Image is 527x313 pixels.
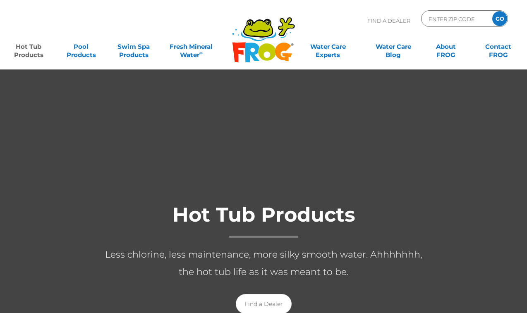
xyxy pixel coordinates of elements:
h1: Hot Tub Products [98,204,429,238]
a: Fresh MineralWater∞ [166,38,217,55]
a: Water CareExperts [295,38,361,55]
input: GO [492,11,507,26]
a: Hot TubProducts [8,38,49,55]
a: AboutFROG [425,38,466,55]
a: Water CareBlog [373,38,414,55]
sup: ∞ [199,50,203,56]
p: Less chlorine, less maintenance, more silky smooth water. Ahhhhhhh, the hot tub life as it was me... [98,246,429,281]
p: Find A Dealer [367,10,410,31]
a: Swim SpaProducts [113,38,154,55]
input: Zip Code Form [428,13,484,25]
a: PoolProducts [61,38,102,55]
a: ContactFROG [478,38,519,55]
